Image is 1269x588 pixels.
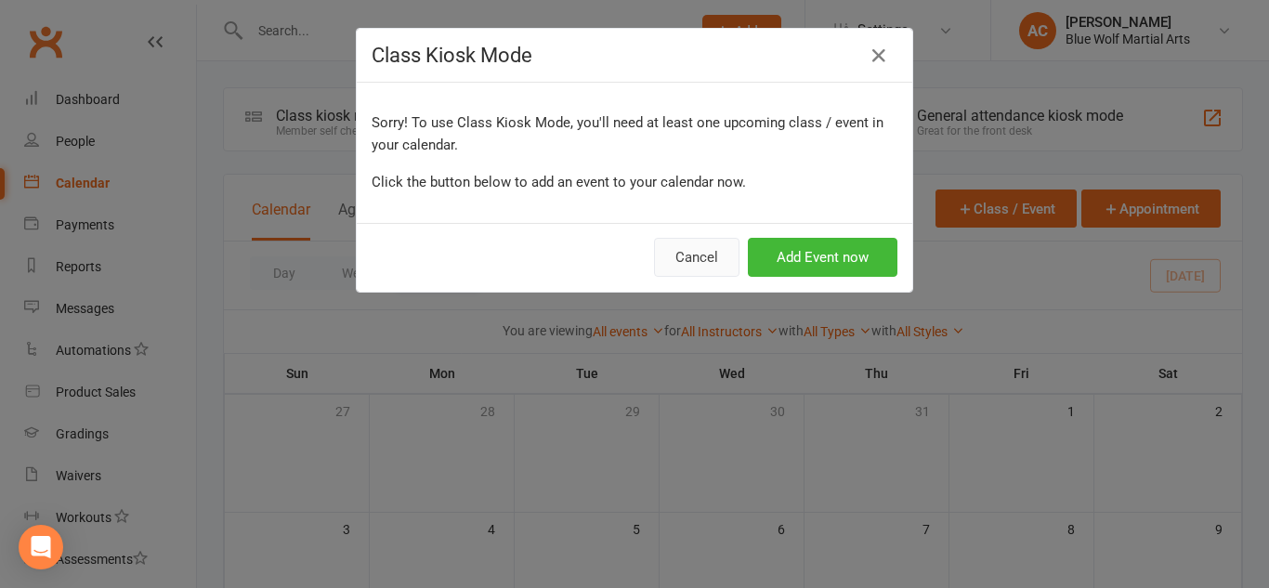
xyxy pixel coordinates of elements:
button: Add Event now [748,238,897,277]
span: Sorry! To use Class Kiosk Mode, you'll need at least one upcoming class / event in your calendar. [372,114,883,153]
button: Close [864,41,894,71]
h4: Class Kiosk Mode [372,44,897,67]
button: Cancel [654,238,739,277]
span: Click the button below to add an event to your calendar now. [372,174,746,190]
div: Open Intercom Messenger [19,525,63,569]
